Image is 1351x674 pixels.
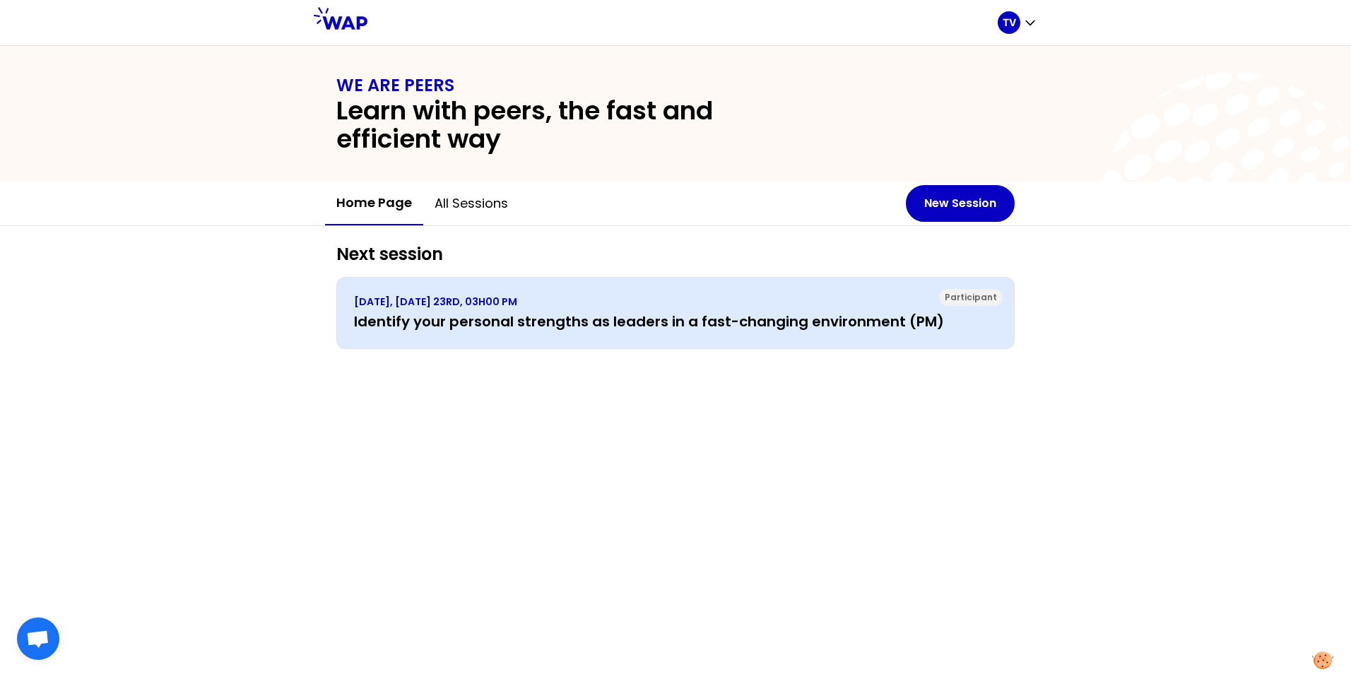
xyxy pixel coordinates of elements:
[336,243,1015,266] h2: Next session
[325,182,423,225] button: Home page
[354,295,997,331] a: [DATE], [DATE] 23RD, 03H00 PMIdentify your personal strengths as leaders in a fast-changing envir...
[354,312,997,331] h3: Identify your personal strengths as leaders in a fast-changing environment (PM)
[17,617,59,660] div: Open chat
[354,295,997,309] p: [DATE], [DATE] 23RD, 03H00 PM
[336,74,1015,97] h1: WE ARE PEERS
[423,182,519,225] button: All sessions
[939,289,1003,306] div: Participant
[1003,16,1016,30] p: TV
[998,11,1037,34] button: TV
[906,185,1015,222] button: New Session
[336,97,811,153] h2: Learn with peers, the fast and efficient way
